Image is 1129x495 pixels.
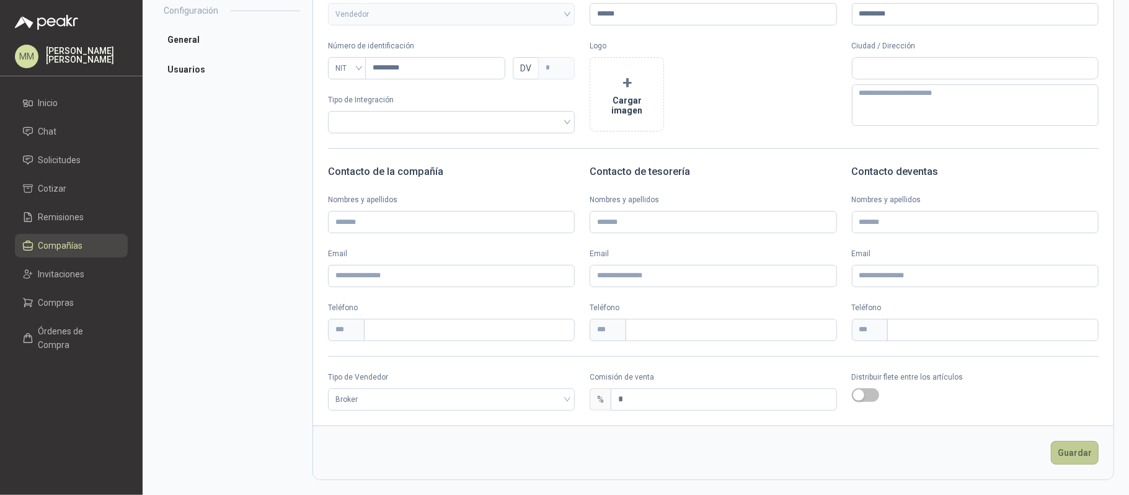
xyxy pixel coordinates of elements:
[15,205,128,229] a: Remisiones
[157,57,300,82] a: Usuarios
[1051,441,1099,465] button: Guardar
[15,234,128,257] a: Compañías
[335,59,359,78] span: NIT
[590,372,836,383] label: Comisión de venta
[46,47,128,64] p: [PERSON_NAME] [PERSON_NAME]
[328,40,575,52] p: Número de identificación
[15,291,128,314] a: Compras
[852,248,1099,260] label: Email
[590,40,836,52] p: Logo
[38,153,81,167] span: Solicitudes
[852,40,1099,52] p: Ciudad / Dirección
[335,390,567,409] span: Broker
[38,324,116,352] span: Órdenes de Compra
[38,182,67,195] span: Cotizar
[590,302,836,314] p: Teléfono
[38,125,57,138] span: Chat
[328,164,575,180] h3: Contacto de la compañía
[590,248,836,260] label: Email
[328,248,575,260] label: Email
[590,164,836,180] h3: Contacto de tesorería
[38,267,85,281] span: Invitaciones
[852,164,1099,180] h3: Contacto de ventas
[328,194,575,206] label: Nombres y apellidos
[157,27,300,52] a: General
[590,194,836,206] label: Nombres y apellidos
[15,120,128,143] a: Chat
[590,388,611,411] div: %
[38,96,58,110] span: Inicio
[328,372,575,383] label: Tipo de Vendedor
[852,302,1099,314] p: Teléfono
[328,302,575,314] p: Teléfono
[852,372,1099,383] p: Distribuir flete entre los artículos
[15,15,78,30] img: Logo peakr
[38,296,74,310] span: Compras
[852,194,1099,206] label: Nombres y apellidos
[328,94,575,106] p: Tipo de Integración
[15,319,128,357] a: Órdenes de Compra
[38,239,83,252] span: Compañías
[15,148,128,172] a: Solicitudes
[15,45,38,68] div: MM
[335,5,567,24] span: Vendedor
[164,4,218,17] h2: Configuración
[590,57,664,132] button: +Cargar imagen
[15,91,128,115] a: Inicio
[513,57,538,79] span: DV
[15,262,128,286] a: Invitaciones
[15,177,128,200] a: Cotizar
[38,210,84,224] span: Remisiones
